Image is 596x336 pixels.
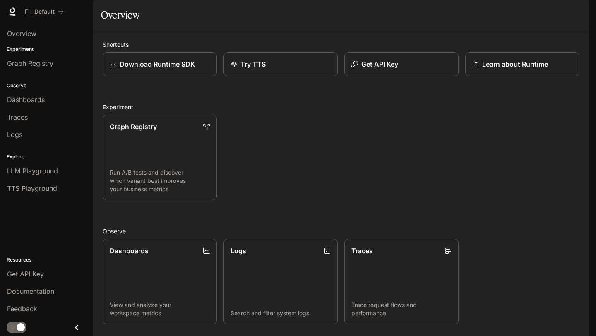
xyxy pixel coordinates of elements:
[103,103,579,111] h2: Experiment
[231,309,331,317] p: Search and filter system logs
[110,301,210,317] p: View and analyze your workspace metrics
[351,301,452,317] p: Trace request flows and performance
[120,59,195,69] p: Download Runtime SDK
[344,239,459,324] a: TracesTrace request flows and performance
[361,59,398,69] p: Get API Key
[103,239,217,324] a: DashboardsView and analyze your workspace metrics
[103,227,579,235] h2: Observe
[101,7,139,23] h1: Overview
[103,115,217,200] a: Graph RegistryRun A/B tests and discover which variant best improves your business metrics
[223,239,338,324] a: LogsSearch and filter system logs
[231,246,246,256] p: Logs
[110,246,149,256] p: Dashboards
[465,52,579,76] a: Learn about Runtime
[351,246,373,256] p: Traces
[223,52,338,76] a: Try TTS
[344,52,459,76] button: Get API Key
[110,168,210,193] p: Run A/B tests and discover which variant best improves your business metrics
[103,52,217,76] a: Download Runtime SDK
[482,59,548,69] p: Learn about Runtime
[103,40,579,49] h2: Shortcuts
[34,8,55,15] p: Default
[110,122,157,132] p: Graph Registry
[240,59,266,69] p: Try TTS
[22,3,67,20] button: All workspaces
